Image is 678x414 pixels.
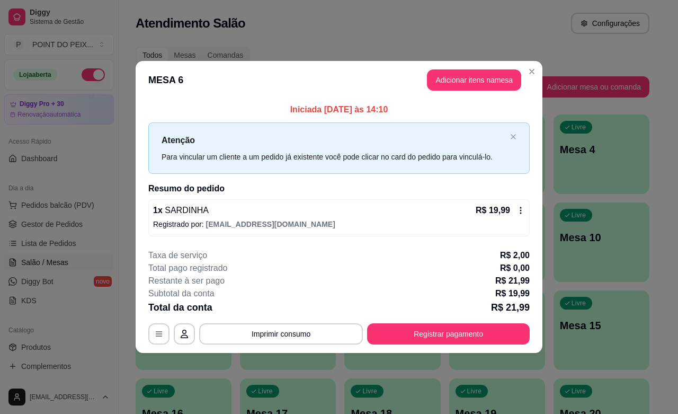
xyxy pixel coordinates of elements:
p: Registrado por: [153,219,525,230]
p: R$ 19,99 [495,287,530,300]
h2: Resumo do pedido [148,182,530,195]
p: R$ 0,00 [500,262,530,275]
span: [EMAIL_ADDRESS][DOMAIN_NAME] [206,220,335,228]
button: Close [523,63,540,80]
p: R$ 21,99 [495,275,530,287]
div: Para vincular um cliente a um pedido já existente você pode clicar no card do pedido para vinculá... [162,151,506,163]
p: Subtotal da conta [148,287,215,300]
button: Registrar pagamento [367,323,530,345]
header: MESA 6 [136,61,542,99]
p: Restante à ser pago [148,275,225,287]
p: Iniciada [DATE] às 14:10 [148,103,530,116]
p: R$ 21,99 [491,300,530,315]
span: SARDINHA [163,206,209,215]
p: 1 x [153,204,209,217]
button: Adicionar itens namesa [427,69,521,91]
p: R$ 19,99 [476,204,510,217]
button: Imprimir consumo [199,323,363,345]
p: Total da conta [148,300,212,315]
p: Total pago registrado [148,262,227,275]
p: R$ 2,00 [500,249,530,262]
button: close [510,134,516,140]
p: Taxa de serviço [148,249,207,262]
p: Atenção [162,134,506,147]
